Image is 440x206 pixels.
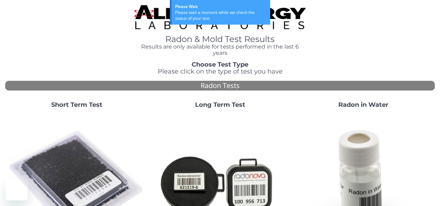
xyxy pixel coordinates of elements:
[175,3,267,9] div: Please Wait
[134,5,306,29] img: TightCrop.jpg
[192,61,248,68] strong: Choose Test Type
[6,178,28,200] iframe: Button to launch messaging window
[338,101,388,109] strong: Radon in Water
[195,101,245,109] strong: Long Term Test
[51,101,102,109] strong: Short Term Test
[134,35,306,44] h1: Radon & Mold Test Results
[134,44,306,56] h4: Results are only available for tests performed in the last 6 years
[5,81,435,91] div: Radon Tests
[175,9,267,21] div: Please wait a moment while we check the status of your test
[158,68,283,75] span: Please click on the type of test you have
